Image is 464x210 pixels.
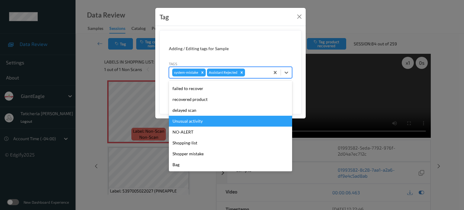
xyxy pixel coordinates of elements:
div: Assistant Rejected [207,69,238,76]
div: system-mistake [172,69,199,76]
div: NO-ALERT [169,127,292,137]
button: Close [295,12,304,21]
div: recovered product [169,94,292,105]
div: delayed scan [169,105,292,116]
div: Remove system-mistake [199,69,206,76]
div: failed to recover [169,83,292,94]
div: Remove Assistant Rejected [238,69,245,76]
div: Shopper mistake [169,148,292,159]
div: Adding / Editing tags for Sample [169,46,292,52]
div: Bag [169,159,292,170]
div: Tag [159,12,169,22]
label: Tags [169,61,177,66]
div: Shopping-list [169,137,292,148]
div: Unusual activity [169,116,292,127]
